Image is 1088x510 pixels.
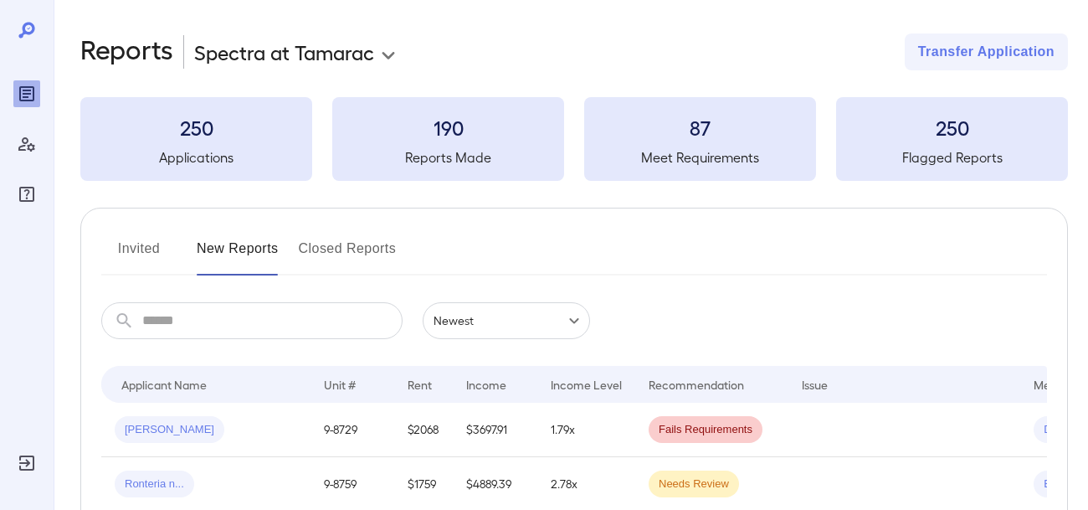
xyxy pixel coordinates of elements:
span: [PERSON_NAME] [115,422,224,438]
span: Ronteria n... [115,477,194,492]
div: Recommendation [649,374,744,394]
div: Applicant Name [121,374,207,394]
button: Closed Reports [299,235,397,276]
p: Spectra at Tamarac [194,39,374,65]
div: Income [466,374,506,394]
span: Fails Requirements [649,422,762,438]
span: Needs Review [649,477,739,492]
h2: Reports [80,33,173,70]
button: New Reports [197,235,279,276]
div: Income Level [551,374,622,394]
div: Reports [13,80,40,107]
h5: Reports Made [332,147,564,167]
td: 9-8729 [310,403,394,457]
button: Invited [101,235,177,276]
td: $2068 [394,403,453,457]
h3: 250 [80,114,312,141]
div: Manage Users [13,131,40,157]
div: Log Out [13,450,40,477]
div: Unit # [324,374,356,394]
div: Method [1034,374,1075,394]
h5: Meet Requirements [584,147,816,167]
div: Issue [802,374,829,394]
button: Transfer Application [905,33,1068,70]
div: Newest [423,302,590,339]
div: FAQ [13,181,40,208]
summary: 250Applications190Reports Made87Meet Requirements250Flagged Reports [80,97,1068,181]
h3: 87 [584,114,816,141]
h5: Applications [80,147,312,167]
h5: Flagged Reports [836,147,1068,167]
td: 1.79x [537,403,635,457]
div: Rent [408,374,434,394]
h3: 190 [332,114,564,141]
td: $3697.91 [453,403,537,457]
h3: 250 [836,114,1068,141]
